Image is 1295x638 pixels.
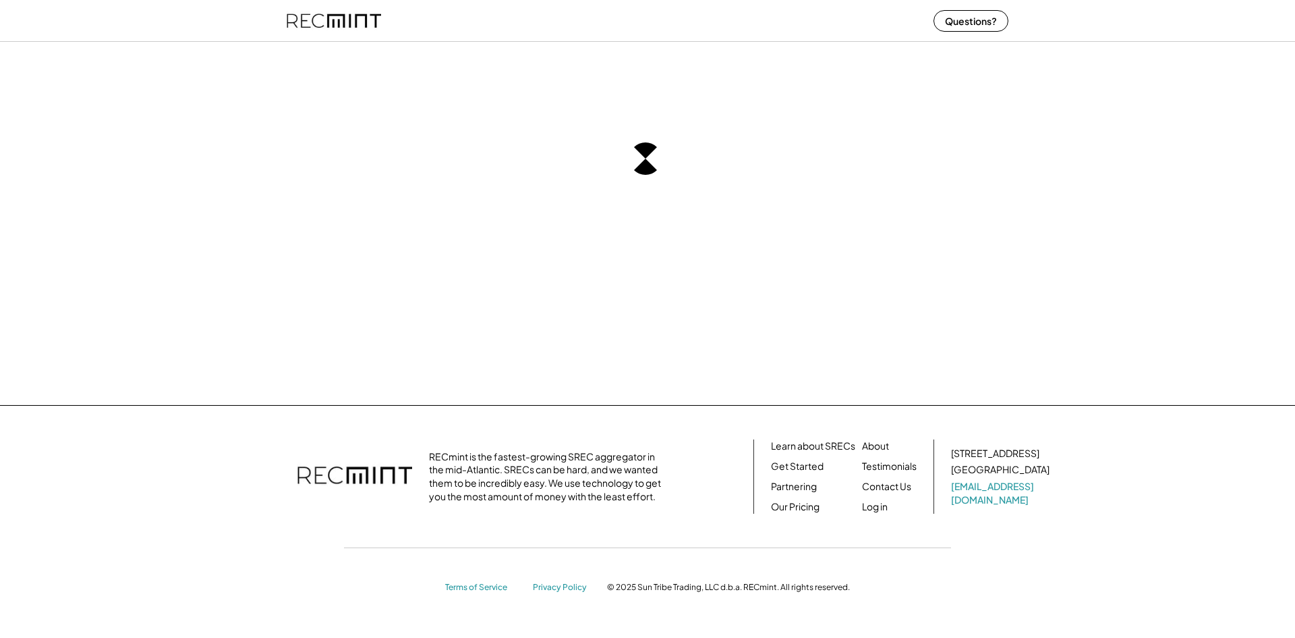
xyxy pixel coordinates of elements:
a: Get Started [771,460,824,473]
a: Contact Us [862,480,911,494]
img: recmint-logotype%403x%20%281%29.jpeg [287,3,381,38]
a: [EMAIL_ADDRESS][DOMAIN_NAME] [951,480,1052,506]
div: [GEOGRAPHIC_DATA] [951,463,1049,477]
a: Privacy Policy [533,582,594,593]
a: Log in [862,500,888,514]
a: About [862,440,889,453]
img: recmint-logotype%403x.png [297,453,412,500]
div: © 2025 Sun Tribe Trading, LLC d.b.a. RECmint. All rights reserved. [607,582,850,593]
button: Questions? [933,10,1008,32]
div: [STREET_ADDRESS] [951,447,1039,460]
div: RECmint is the fastest-growing SREC aggregator in the mid-Atlantic. SRECs can be hard, and we wan... [429,450,668,503]
a: Learn about SRECs [771,440,855,453]
a: Testimonials [862,460,917,473]
a: Our Pricing [771,500,819,514]
a: Partnering [771,480,817,494]
a: Terms of Service [445,582,519,593]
